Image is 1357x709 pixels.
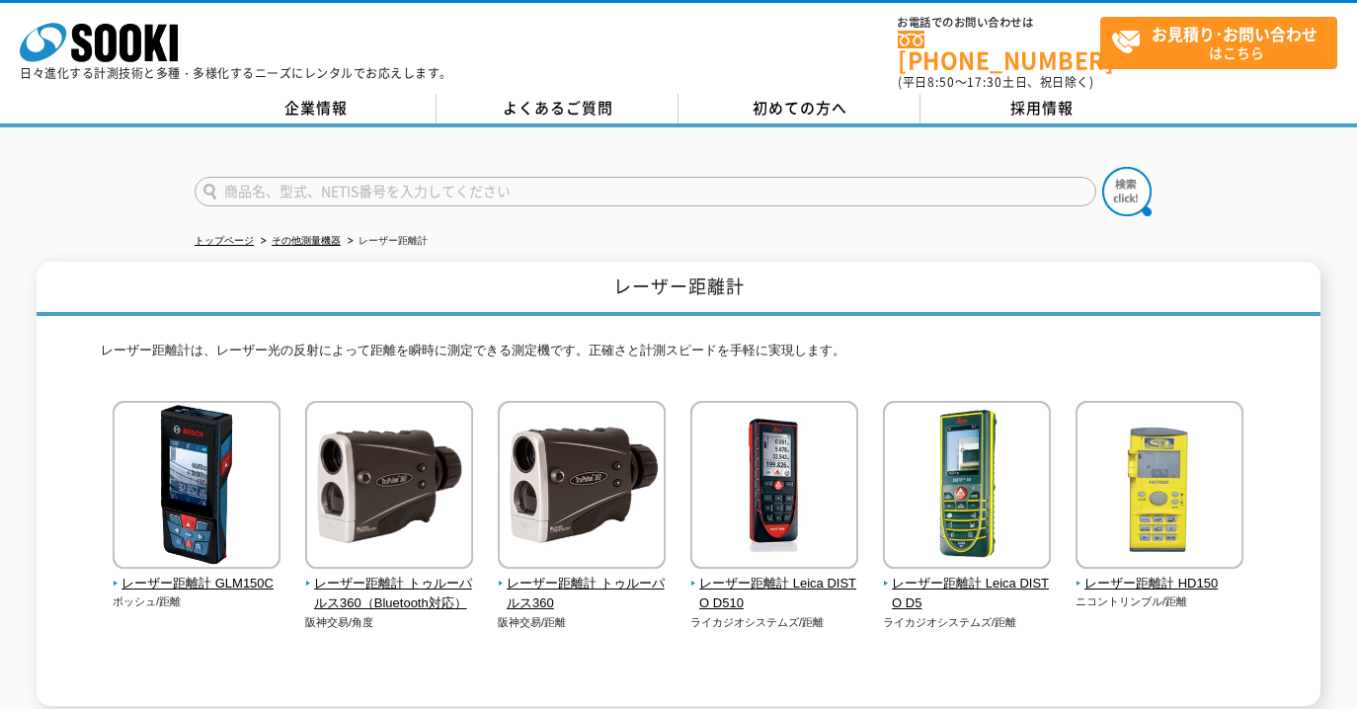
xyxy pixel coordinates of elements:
[690,574,859,615] span: レーザー距離計 Leica DISTO D510
[1152,22,1317,45] strong: お見積り･お問い合わせ
[927,73,955,91] span: 8:50
[1111,18,1336,67] span: はこちら
[690,555,859,614] a: レーザー距離計 Leica DISTO D510
[690,614,859,631] p: ライカジオシステムズ/距離
[20,67,452,79] p: 日々進化する計測技術と多種・多様化するニーズにレンタルでお応えします。
[305,401,473,574] img: レーザー距離計 トゥルーパルス360（Bluetooth対応）
[498,574,667,615] span: レーザー距離計 トゥルーパルス360
[1100,17,1337,69] a: お見積り･お問い合わせはこちら
[437,94,678,123] a: よくあるご質問
[37,262,1320,316] h1: レーザー距離計
[113,574,281,594] span: レーザー距離計 GLM150C
[898,17,1100,29] span: お電話でのお問い合わせは
[883,401,1051,574] img: レーザー距離計 Leica DISTO D5
[498,614,667,631] p: 阪神交易/距離
[498,401,666,574] img: レーザー距離計 トゥルーパルス360
[883,555,1052,614] a: レーザー距離計 Leica DISTO D5
[195,235,254,246] a: トップページ
[498,555,667,614] a: レーザー距離計 トゥルーパルス360
[1076,401,1243,574] img: レーザー距離計 HD150
[272,235,341,246] a: その他測量機器
[305,555,474,614] a: レーザー距離計 トゥルーパルス360（Bluetooth対応）
[898,31,1100,71] a: [PHONE_NUMBER]
[344,231,428,252] li: レーザー距離計
[753,97,847,118] span: 初めての方へ
[883,614,1052,631] p: ライカジオシステムズ/距離
[1102,167,1152,216] img: btn_search.png
[113,555,281,594] a: レーザー距離計 GLM150C
[1076,574,1244,594] span: レーザー距離計 HD150
[113,593,281,610] p: ボッシュ/距離
[101,341,1256,371] p: レーザー距離計は、レーザー光の反射によって距離を瞬時に測定できる測定機です。正確さと計測スピードを手軽に実現します。
[967,73,1002,91] span: 17:30
[305,614,474,631] p: 阪神交易/角度
[920,94,1162,123] a: 採用情報
[305,574,474,615] span: レーザー距離計 トゥルーパルス360（Bluetooth対応）
[1076,593,1244,610] p: ニコントリンブル/距離
[195,177,1096,206] input: 商品名、型式、NETIS番号を入力してください
[678,94,920,123] a: 初めての方へ
[898,73,1093,91] span: (平日 ～ 土日、祝日除く)
[113,401,280,574] img: レーザー距離計 GLM150C
[883,574,1052,615] span: レーザー距離計 Leica DISTO D5
[195,94,437,123] a: 企業情報
[690,401,858,574] img: レーザー距離計 Leica DISTO D510
[1076,555,1244,594] a: レーザー距離計 HD150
